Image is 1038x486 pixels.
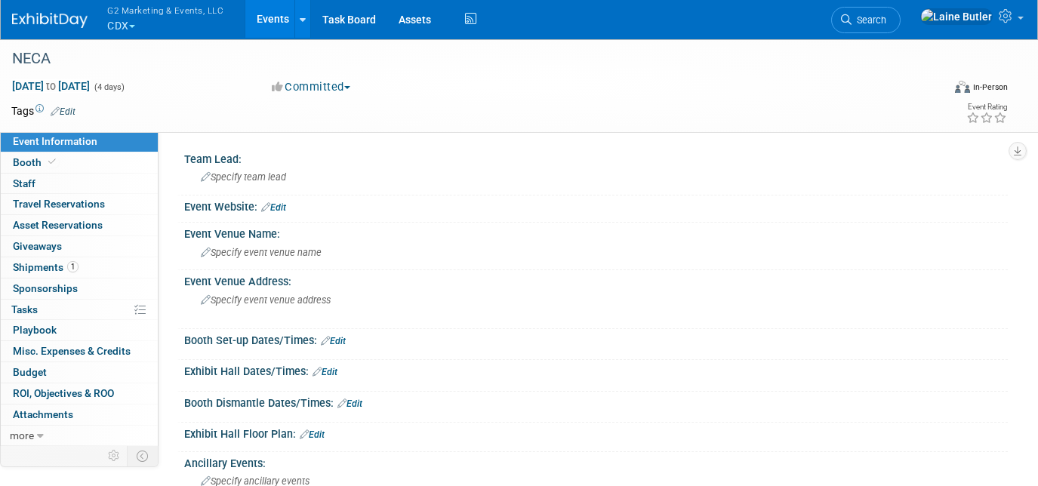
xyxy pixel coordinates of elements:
a: Misc. Expenses & Credits [1,341,158,361]
a: Edit [313,367,337,377]
td: Personalize Event Tab Strip [101,446,128,466]
span: Search [852,14,886,26]
span: Budget [13,366,47,378]
a: ROI, Objectives & ROO [1,383,158,404]
span: 1 [67,261,79,272]
span: ROI, Objectives & ROO [13,387,114,399]
span: (4 days) [93,82,125,92]
div: NECA [7,45,923,72]
a: Playbook [1,320,158,340]
td: Toggle Event Tabs [128,446,159,466]
a: more [1,426,158,446]
a: Edit [321,336,346,346]
div: Exhibit Hall Dates/Times: [184,360,1008,380]
span: Giveaways [13,240,62,252]
a: Staff [1,174,158,194]
a: Tasks [1,300,158,320]
span: [DATE] [DATE] [11,79,91,93]
span: Staff [13,177,35,189]
button: Committed [266,79,356,95]
a: Shipments1 [1,257,158,278]
span: to [44,80,58,92]
a: Edit [300,429,325,440]
a: Attachments [1,404,158,425]
div: Team Lead: [184,148,1008,167]
span: Playbook [13,324,57,336]
span: Tasks [11,303,38,315]
a: Search [831,7,901,33]
div: Exhibit Hall Floor Plan: [184,423,1008,442]
a: Booth [1,152,158,173]
a: Sponsorships [1,278,158,299]
a: Asset Reservations [1,215,158,235]
div: Ancillary Events: [184,452,1008,471]
i: Booth reservation complete [48,158,56,166]
a: Giveaways [1,236,158,257]
span: Travel Reservations [13,198,105,210]
span: Event Information [13,135,97,147]
img: Laine Butler [920,8,993,25]
div: Event Format [861,78,1008,101]
span: Sponsorships [13,282,78,294]
span: Misc. Expenses & Credits [13,345,131,357]
a: Event Information [1,131,158,152]
span: Asset Reservations [13,219,103,231]
div: Booth Set-up Dates/Times: [184,329,1008,349]
a: Edit [337,398,362,409]
span: Specify event venue name [201,247,322,258]
td: Tags [11,103,75,118]
span: G2 Marketing & Events, LLC [107,2,223,18]
div: Event Website: [184,195,1008,215]
span: Specify event venue address [201,294,331,306]
div: Event Venue Address: [184,270,1008,289]
a: Budget [1,362,158,383]
a: Edit [261,202,286,213]
div: Event Venue Name: [184,223,1008,241]
span: Attachments [13,408,73,420]
span: Shipments [13,261,79,273]
div: Booth Dismantle Dates/Times: [184,392,1008,411]
div: In-Person [972,82,1008,93]
img: Format-Inperson.png [955,81,970,93]
span: Specify team lead [201,171,286,183]
span: more [10,429,34,441]
a: Travel Reservations [1,194,158,214]
img: ExhibitDay [12,13,88,28]
div: Event Rating [966,103,1007,111]
a: Edit [51,106,75,117]
span: Booth [13,156,59,168]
